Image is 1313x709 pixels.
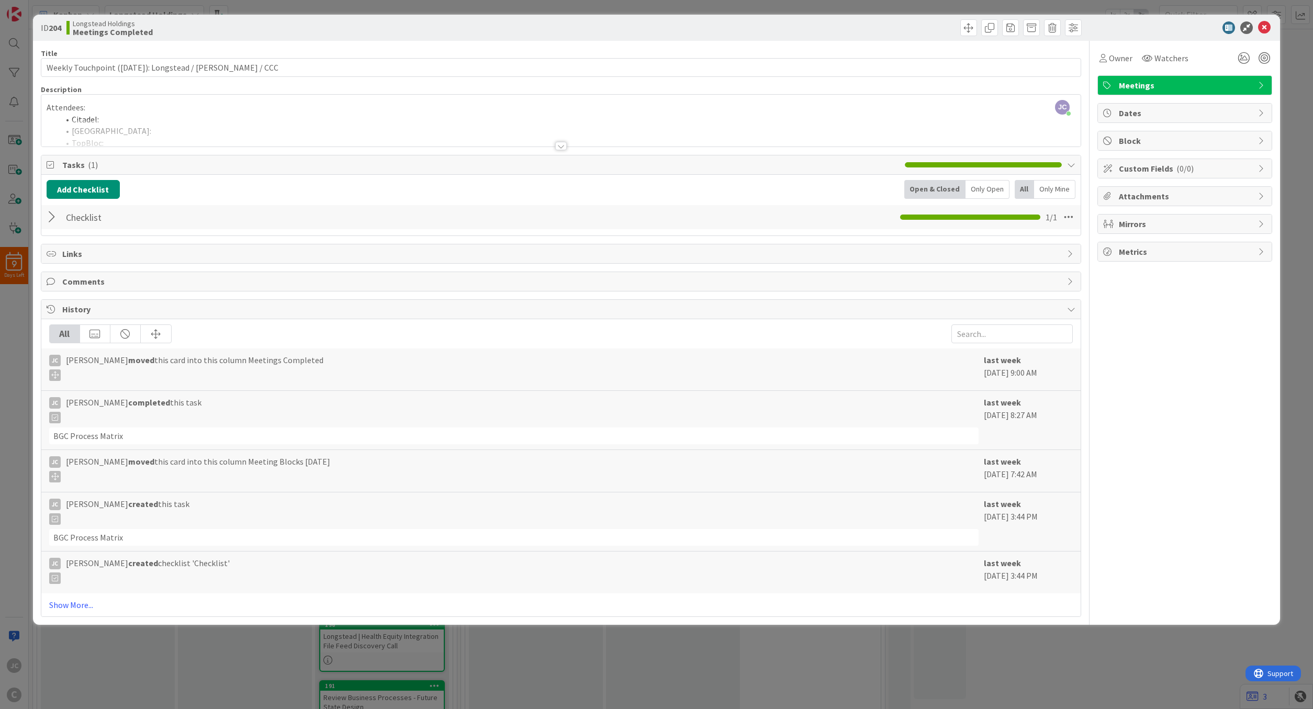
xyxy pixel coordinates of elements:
[73,28,153,36] b: Meetings Completed
[1119,79,1253,92] span: Meetings
[128,558,158,568] b: created
[66,354,323,381] span: [PERSON_NAME] this card into this column Meetings Completed
[1055,100,1070,115] span: JC
[41,49,58,58] label: Title
[128,456,154,467] b: moved
[1034,180,1075,199] div: Only Mine
[984,396,1073,444] div: [DATE] 8:27 AM
[984,498,1073,546] div: [DATE] 3:44 PM
[41,21,61,34] span: ID
[49,529,979,546] div: BGC Process Matrix
[66,498,189,525] span: [PERSON_NAME] this task
[66,557,230,584] span: [PERSON_NAME] checklist 'Checklist'
[1119,245,1253,258] span: Metrics
[984,557,1073,588] div: [DATE] 3:44 PM
[22,2,48,14] span: Support
[47,180,120,199] button: Add Checklist
[128,499,158,509] b: created
[984,455,1073,487] div: [DATE] 7:42 AM
[49,355,61,366] div: JC
[62,275,1062,288] span: Comments
[1109,52,1132,64] span: Owner
[66,455,330,482] span: [PERSON_NAME] this card into this column Meeting Blocks [DATE]
[1015,180,1034,199] div: All
[128,397,170,408] b: completed
[41,85,82,94] span: Description
[1119,107,1253,119] span: Dates
[1119,134,1253,147] span: Block
[49,558,61,569] div: JC
[88,160,98,170] span: ( 1 )
[59,114,1076,126] li: Citadel:
[50,325,80,343] div: All
[49,456,61,468] div: JC
[62,208,298,227] input: Add Checklist...
[984,558,1021,568] b: last week
[49,427,979,444] div: BGC Process Matrix
[984,499,1021,509] b: last week
[904,180,966,199] div: Open & Closed
[1119,190,1253,202] span: Attachments
[984,355,1021,365] b: last week
[128,355,154,365] b: moved
[62,159,900,171] span: Tasks
[41,58,1082,77] input: type card name here...
[1119,162,1253,175] span: Custom Fields
[49,397,61,409] div: JC
[984,354,1073,385] div: [DATE] 9:00 AM
[951,324,1073,343] input: Search...
[1119,218,1253,230] span: Mirrors
[1154,52,1188,64] span: Watchers
[62,247,1062,260] span: Links
[984,456,1021,467] b: last week
[1176,163,1194,174] span: ( 0/0 )
[49,499,61,510] div: JC
[73,19,153,28] span: Longstead Holdings
[66,396,201,423] span: [PERSON_NAME] this task
[966,180,1009,199] div: Only Open
[984,397,1021,408] b: last week
[47,102,1076,114] p: Attendees:
[49,22,61,33] b: 204
[1046,211,1057,223] span: 1 / 1
[62,303,1062,316] span: History
[49,599,1073,611] a: Show More...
